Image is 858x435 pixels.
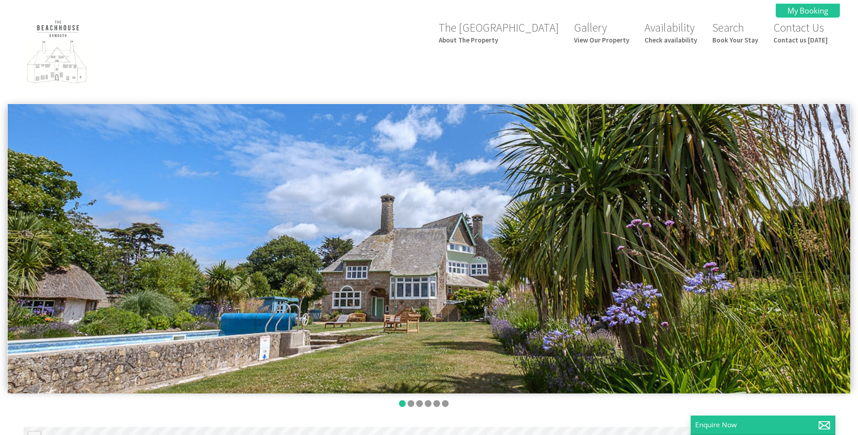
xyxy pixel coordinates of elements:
a: Contact UsContact us [DATE] [773,20,828,44]
a: AvailabilityCheck availability [645,20,697,44]
a: My Booking [776,4,840,18]
a: SearchBook Your Stay [712,20,758,44]
small: Check availability [645,36,697,44]
p: Enquire Now [695,420,831,430]
small: Book Your Stay [712,36,758,44]
a: GalleryView Our Property [574,20,629,44]
img: The Beach House Exmouth [13,17,103,90]
a: The [GEOGRAPHIC_DATA]About The Property [439,20,559,44]
small: Contact us [DATE] [773,36,828,44]
small: View Our Property [574,36,629,44]
small: About The Property [439,36,559,44]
